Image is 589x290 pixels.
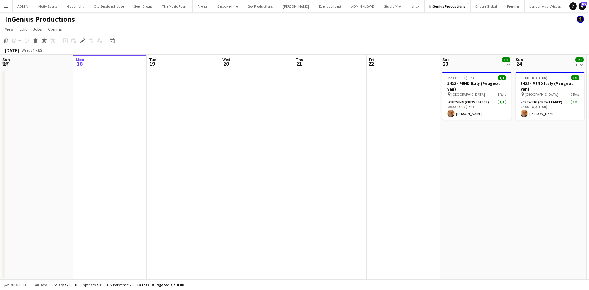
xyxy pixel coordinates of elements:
span: Total Budgeted £710.00 [141,283,183,287]
span: 108 [581,2,587,6]
button: The Music Room [157,0,193,12]
span: 1/1 [498,75,506,80]
button: Bespoke-Hire [212,0,243,12]
span: [GEOGRAPHIC_DATA] [451,92,485,97]
span: Week 34 [20,48,36,52]
span: Wed [222,57,230,62]
button: Arena [193,0,212,12]
app-card-role: Crewing (Crew Leader)1/108:00-18:00 (10h)[PERSON_NAME] [516,99,584,120]
div: BST [38,48,44,52]
span: 18 [75,60,84,67]
span: All jobs [34,283,48,287]
a: Edit [17,25,29,33]
span: Jobs [33,26,42,32]
div: Salary £710.00 + Expenses £0.00 + Subsistence £0.00 = [54,283,183,287]
span: 1 Role [497,92,506,97]
app-card-role: Crewing (Crew Leader)1/105:00-18:00 (13h)[PERSON_NAME] [442,99,511,120]
button: ADMIN - LEAVE [346,0,379,12]
span: 1/1 [502,57,510,62]
a: Jobs [30,25,44,33]
span: 23 [441,60,449,67]
button: London AudioVisual [525,0,566,12]
span: 24 [515,60,523,67]
h1: InGenius Productions [5,15,75,24]
span: Fri [369,57,374,62]
button: Goodnight [62,0,89,12]
button: InGenius Productions [425,0,471,12]
app-user-avatar: Ash Grimmer [577,16,584,23]
div: [DATE] [5,47,19,53]
button: Studio MYA [379,0,406,12]
span: Sun [516,57,523,62]
button: Budgeted [3,282,29,288]
button: Encore Global [471,0,502,12]
app-job-card: 08:00-18:00 (10h)1/13422 - PEND Italy (Peugeot van) [GEOGRAPHIC_DATA]1 RoleCrewing (Crew Leader)1... [516,72,584,120]
button: [PERSON_NAME] [278,0,314,12]
span: Edit [20,26,27,32]
button: Premier [502,0,525,12]
span: Thu [296,57,303,62]
span: View [5,26,13,32]
button: ADMIN [13,0,33,12]
button: Motiv Sports [33,0,62,12]
h3: 3422 - PEND Italy (Peugeot van) [442,81,511,92]
span: 22 [368,60,374,67]
span: Mon [76,57,84,62]
span: Sat [442,57,449,62]
button: Box Productions [243,0,278,12]
app-job-card: 05:00-18:00 (13h)1/13422 - PEND Italy (Peugeot van) [GEOGRAPHIC_DATA]1 RoleCrewing (Crew Leader)1... [442,72,511,120]
button: Seen Group [129,0,157,12]
span: 05:00-18:00 (13h) [447,75,474,80]
a: Comms [46,25,64,33]
span: 1/1 [571,75,579,80]
span: 19 [148,60,156,67]
span: Comms [48,26,62,32]
span: 1 Role [571,92,579,97]
a: View [2,25,16,33]
span: 20 [221,60,230,67]
div: 1 Job [502,63,510,67]
span: 1/1 [575,57,584,62]
span: Budgeted [10,283,28,287]
span: Sun [2,57,10,62]
span: 08:00-18:00 (10h) [521,75,547,80]
button: Event concept [314,0,346,12]
span: [GEOGRAPHIC_DATA] [525,92,558,97]
span: Tue [149,57,156,62]
span: 21 [295,60,303,67]
a: 108 [579,2,586,10]
div: 1 Job [576,63,583,67]
button: Old Sessions House [89,0,129,12]
button: JHLX [406,0,425,12]
span: 17 [2,60,10,67]
h3: 3422 - PEND Italy (Peugeot van) [516,81,584,92]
